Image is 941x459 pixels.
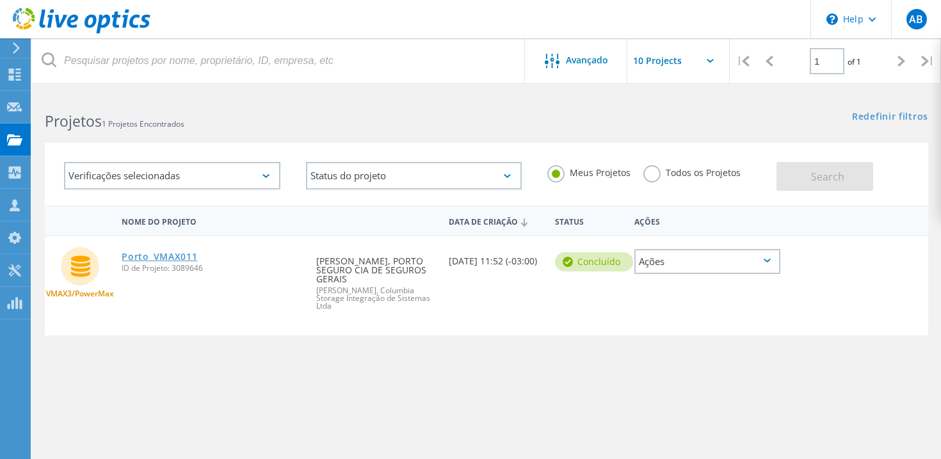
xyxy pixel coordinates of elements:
[64,162,280,189] div: Verificações selecionadas
[549,209,628,232] div: Status
[852,112,928,123] a: Redefinir filtros
[310,236,442,323] div: [PERSON_NAME], PORTO SEGURO CIA DE SEGUROS GERAIS
[45,111,102,131] b: Projetos
[915,38,941,84] div: |
[909,14,923,24] span: AB
[643,165,741,177] label: Todos os Projetos
[776,162,873,191] button: Search
[566,56,608,65] span: Avançado
[811,170,844,184] span: Search
[730,38,756,84] div: |
[102,118,184,129] span: 1 Projetos Encontrados
[46,290,114,298] span: VMAX3/PowerMax
[634,249,780,274] div: Ações
[848,56,861,67] span: of 1
[122,264,303,272] span: ID de Projeto: 3089646
[122,252,197,261] a: Porto_VMAX011
[32,38,526,83] input: Pesquisar projetos por nome, proprietário, ID, empresa, etc
[628,209,787,232] div: Ações
[442,209,549,233] div: Data de Criação
[826,13,838,25] svg: \n
[442,236,549,278] div: [DATE] 11:52 (-03:00)
[316,287,436,310] span: [PERSON_NAME], Columbia Storage Integração de Sistemas Ltda
[13,27,150,36] a: Live Optics Dashboard
[115,209,310,232] div: Nome do Projeto
[306,162,522,189] div: Status do projeto
[555,252,633,271] div: Concluído
[547,165,631,177] label: Meus Projetos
